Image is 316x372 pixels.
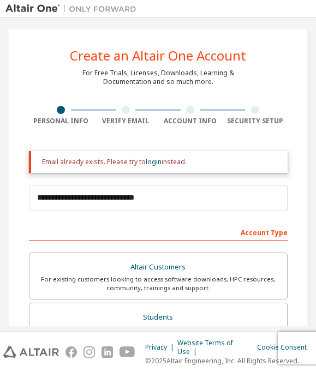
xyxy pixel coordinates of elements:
[3,346,59,358] img: altair_logo.svg
[84,346,95,358] img: instagram.svg
[145,343,177,352] div: Privacy
[93,117,158,125] div: Verify Email
[36,310,281,325] div: Students
[65,346,77,358] img: facebook.svg
[146,157,162,166] a: login
[145,356,313,365] p: © 2025 Altair Engineering, Inc. All Rights Reserved.
[82,69,234,86] div: For Free Trials, Licenses, Downloads, Learning & Documentation and so much more.
[36,260,281,275] div: Altair Customers
[42,158,279,166] div: Email already exists. Please try to instead.
[5,3,142,14] img: Altair One
[223,117,288,125] div: Security Setup
[102,346,113,358] img: linkedin.svg
[29,223,288,241] div: Account Type
[29,117,94,125] div: Personal Info
[36,325,281,343] div: For currently enrolled students looking to access the free Altair Student Edition bundle and all ...
[70,49,246,62] div: Create an Altair One Account
[120,346,135,358] img: youtube.svg
[158,117,223,125] div: Account Info
[177,339,257,356] div: Website Terms of Use
[36,275,281,292] div: For existing customers looking to access software downloads, HPC resources, community, trainings ...
[257,343,313,352] div: Cookie Consent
